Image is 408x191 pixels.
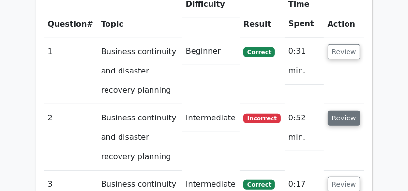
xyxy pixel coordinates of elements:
span: Incorrect [243,114,281,123]
span: Correct [243,180,275,190]
button: Review [328,44,361,59]
span: Question [48,19,87,29]
td: 0:31 min. [285,38,324,85]
td: 1 [44,38,97,104]
td: Business continuity and disaster recovery planning [97,104,182,171]
td: Intermediate [182,104,240,132]
span: Correct [243,47,275,57]
button: Review [328,111,361,126]
td: 0:52 min. [285,104,324,151]
td: Business continuity and disaster recovery planning [97,38,182,104]
td: 2 [44,104,97,171]
td: Beginner [182,38,240,65]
